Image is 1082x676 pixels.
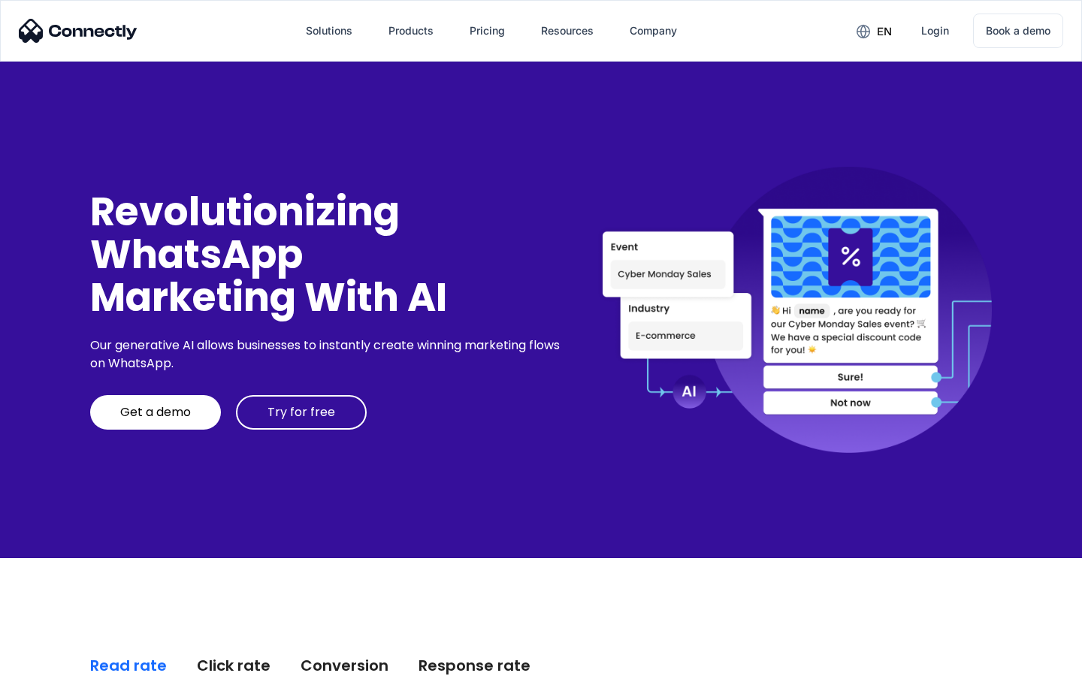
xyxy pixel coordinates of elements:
a: Get a demo [90,395,221,430]
div: Get a demo [120,405,191,420]
div: Click rate [197,655,270,676]
div: Read rate [90,655,167,676]
div: Response rate [419,655,530,676]
img: Connectly Logo [19,19,138,43]
a: Pricing [458,13,517,49]
div: Try for free [267,405,335,420]
a: Login [909,13,961,49]
div: Revolutionizing WhatsApp Marketing With AI [90,190,565,319]
div: Resources [541,20,594,41]
a: Book a demo [973,14,1063,48]
div: Company [630,20,677,41]
div: Solutions [306,20,352,41]
div: Pricing [470,20,505,41]
div: Products [388,20,434,41]
div: en [877,21,892,42]
div: Login [921,20,949,41]
a: Try for free [236,395,367,430]
div: Conversion [301,655,388,676]
div: Our generative AI allows businesses to instantly create winning marketing flows on WhatsApp. [90,336,565,373]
